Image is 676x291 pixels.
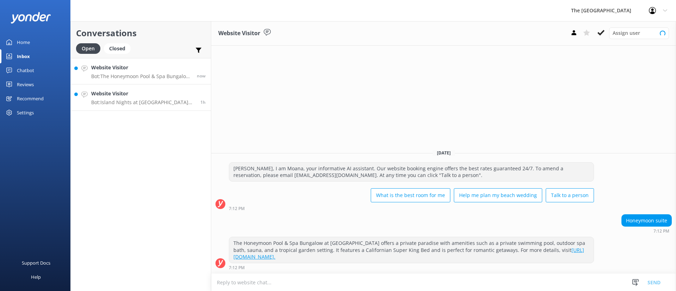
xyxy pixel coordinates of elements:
div: Settings [17,106,34,120]
h3: Website Visitor [218,29,260,38]
p: Bot: Island Nights at [GEOGRAPHIC_DATA] feature the "Legends of Polynesia" Island Night Umu Feast... [91,99,195,106]
button: Help me plan my beach wedding [454,188,542,202]
div: Aug 28 2025 07:12pm (UTC -10:00) Pacific/Honolulu [229,206,594,211]
span: Aug 28 2025 07:12pm (UTC -10:00) Pacific/Honolulu [197,73,206,79]
div: Inbox [17,49,30,63]
a: Open [76,44,104,52]
a: [URL][DOMAIN_NAME]. [233,247,584,260]
button: Talk to a person [546,188,594,202]
strong: 7:12 PM [229,207,245,211]
div: Home [17,35,30,49]
div: Aug 28 2025 07:12pm (UTC -10:00) Pacific/Honolulu [621,228,672,233]
div: Chatbot [17,63,34,77]
h2: Conversations [76,26,206,40]
h4: Website Visitor [91,90,195,97]
img: yonder-white-logo.png [11,12,51,24]
a: Closed [104,44,134,52]
div: Help [31,270,41,284]
a: Website VisitorBot:The Honeymoon Pool & Spa Bungalow at [GEOGRAPHIC_DATA] offers a private paradi... [71,58,211,84]
div: The Honeymoon Pool & Spa Bungalow at [GEOGRAPHIC_DATA] offers a private paradise with amenities s... [229,237,594,263]
div: [PERSON_NAME], I am Moana, your informative AI assistant. Our website booking engine offers the b... [229,163,594,181]
div: Recommend [17,91,44,106]
span: [DATE] [433,150,455,156]
div: Closed [104,43,131,54]
div: Honeymoon suite [622,215,671,227]
div: Aug 28 2025 07:12pm (UTC -10:00) Pacific/Honolulu [229,265,594,270]
strong: 7:12 PM [229,266,245,270]
a: Website VisitorBot:Island Nights at [GEOGRAPHIC_DATA] feature the "Legends of Polynesia" Island N... [71,84,211,111]
div: Open [76,43,100,54]
div: Assign User [609,27,669,39]
span: Aug 28 2025 06:00pm (UTC -10:00) Pacific/Honolulu [200,99,206,105]
strong: 7:12 PM [653,229,669,233]
p: Bot: The Honeymoon Pool & Spa Bungalow at [GEOGRAPHIC_DATA] offers a private paradise with amenit... [91,73,192,80]
h4: Website Visitor [91,64,192,71]
div: Support Docs [22,256,50,270]
button: What is the best room for me [371,188,450,202]
div: Reviews [17,77,34,91]
span: Assign user [613,29,640,37]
